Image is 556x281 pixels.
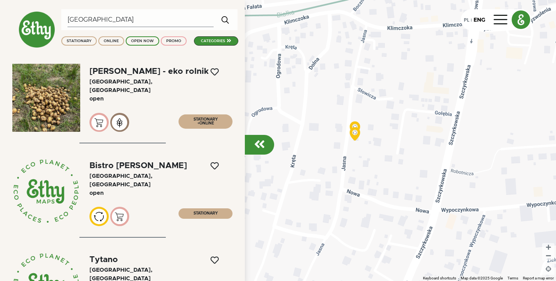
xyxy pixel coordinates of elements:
div: Tytano [89,255,118,264]
img: search.svg [218,12,233,27]
div: PROMO [166,38,181,44]
div: | [469,17,473,24]
span: Map data ©2025 Google [461,276,503,280]
div: categories [201,38,225,44]
div: ENG [473,16,485,24]
input: Search [67,12,214,27]
div: STATIONARY [67,38,91,44]
span: + [197,121,199,125]
div: PL [464,15,469,24]
div: ONLINE [104,38,119,44]
img: logo_e.png [512,11,530,29]
div: OPEN NOW [131,38,154,44]
div: Bistro [PERSON_NAME] [89,162,187,170]
span: [GEOGRAPHIC_DATA], [GEOGRAPHIC_DATA] [89,79,152,93]
div: [PERSON_NAME] - eko rolnik [89,67,209,75]
img: ethy-logo [19,11,55,48]
a: Terms [507,276,518,280]
span: [GEOGRAPHIC_DATA], [GEOGRAPHIC_DATA] [89,173,152,187]
button: Keyboard shortcuts [423,276,456,281]
span: STATIONARY [194,118,218,121]
span: Open [89,190,104,196]
span: ONLINE [199,121,214,125]
a: Report a map error [523,276,554,280]
span: STATIONARY [194,211,218,215]
span: Open [89,96,104,102]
